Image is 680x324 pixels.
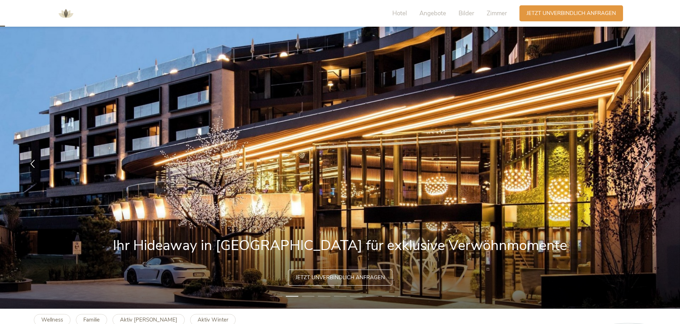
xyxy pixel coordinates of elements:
[41,316,63,323] b: Wellness
[487,9,507,17] span: Zimmer
[419,9,446,17] span: Angebote
[295,274,385,281] span: Jetzt unverbindlich anfragen
[392,9,407,17] span: Hotel
[83,316,100,323] b: Familie
[527,10,616,17] span: Jetzt unverbindlich anfragen
[55,11,77,16] a: AMONTI & LUNARIS Wellnessresort
[120,316,177,323] b: Aktiv [PERSON_NAME]
[55,3,77,24] img: AMONTI & LUNARIS Wellnessresort
[198,316,228,323] b: Aktiv Winter
[459,9,474,17] span: Bilder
